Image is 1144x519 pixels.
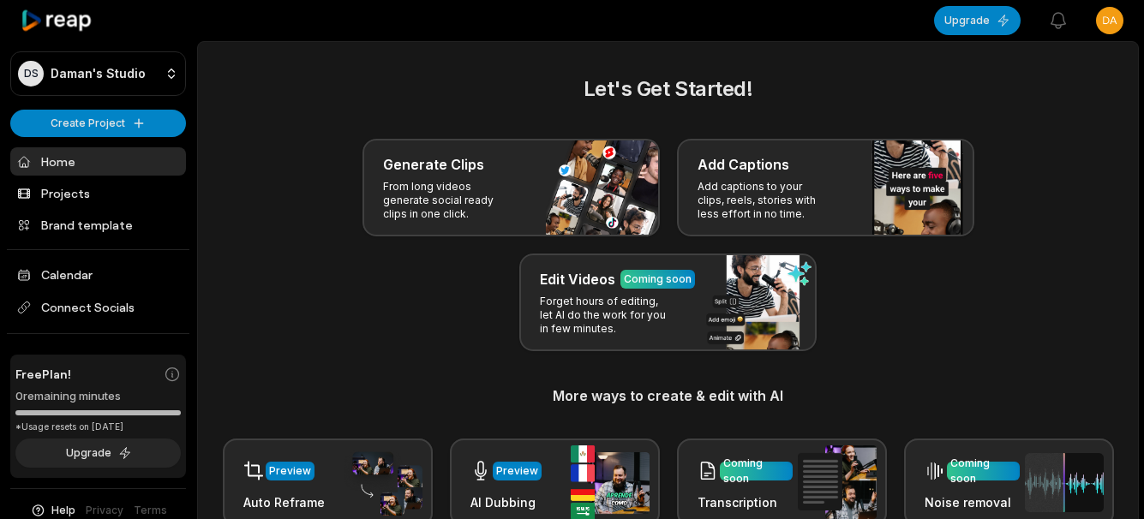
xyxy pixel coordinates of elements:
div: Preview [496,463,538,479]
a: Projects [10,179,186,207]
img: transcription.png [798,445,877,519]
span: Help [51,503,75,518]
div: *Usage resets on [DATE] [15,421,181,433]
h3: More ways to create & edit with AI [219,385,1117,406]
span: Connect Socials [10,292,186,323]
div: Coming soon [723,456,789,486]
div: Coming soon [950,456,1016,486]
p: From long videos generate social ready clips in one click. [383,180,516,221]
a: Calendar [10,260,186,289]
h3: Add Captions [698,154,789,175]
a: Privacy [86,503,123,518]
h2: Let's Get Started! [219,74,1117,104]
h3: Edit Videos [540,269,615,289]
div: DS [18,61,44,86]
div: Coming soon [624,271,692,287]
img: auto_reframe.png [344,450,422,516]
div: Preview [269,463,311,479]
img: noise_removal.png [1025,453,1104,512]
p: Forget hours of editing, let AI do the work for you in few minutes. [540,295,673,336]
a: Brand template [10,211,186,239]
p: Daman's Studio [51,66,146,81]
span: Free Plan! [15,365,71,383]
h3: Noise removal [925,493,1020,511]
a: Terms [134,503,167,518]
button: Upgrade [15,438,181,468]
a: Home [10,147,186,176]
p: Add captions to your clips, reels, stories with less effort in no time. [698,180,830,221]
h3: Auto Reframe [243,493,325,511]
button: Help [30,503,75,518]
button: Create Project [10,110,186,137]
div: 0 remaining minutes [15,388,181,405]
h3: Transcription [698,493,793,511]
h3: Generate Clips [383,154,484,175]
h3: AI Dubbing [470,493,542,511]
button: Upgrade [934,6,1021,35]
